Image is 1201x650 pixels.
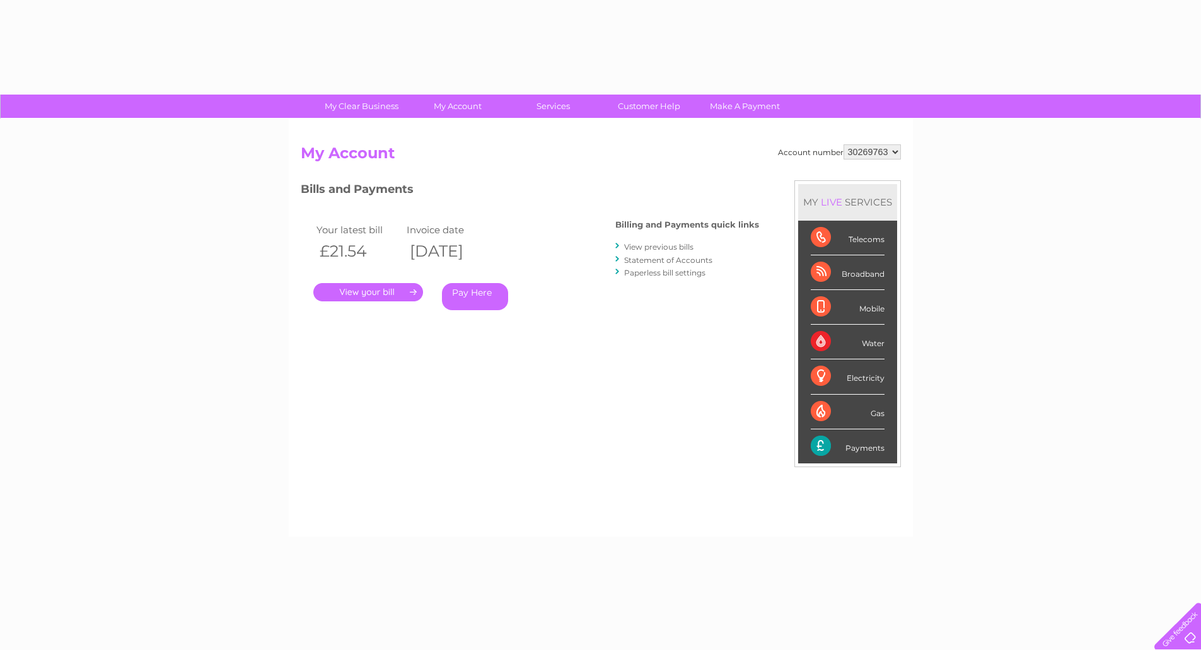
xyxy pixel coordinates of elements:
td: Your latest bill [313,221,404,238]
h2: My Account [301,144,901,168]
th: £21.54 [313,238,404,264]
th: [DATE] [403,238,494,264]
a: My Clear Business [310,95,414,118]
div: LIVE [818,196,845,208]
a: My Account [405,95,509,118]
div: Account number [778,144,901,160]
h3: Bills and Payments [301,180,759,202]
a: Pay Here [442,283,508,310]
a: Paperless bill settings [624,268,705,277]
a: Customer Help [597,95,701,118]
h4: Billing and Payments quick links [615,220,759,229]
div: Electricity [811,359,885,394]
div: Mobile [811,290,885,325]
div: Broadband [811,255,885,290]
div: MY SERVICES [798,184,897,220]
a: . [313,283,423,301]
div: Gas [811,395,885,429]
div: Water [811,325,885,359]
a: Statement of Accounts [624,255,712,265]
div: Payments [811,429,885,463]
a: View previous bills [624,242,693,252]
a: Services [501,95,605,118]
a: Make A Payment [693,95,797,118]
td: Invoice date [403,221,494,238]
div: Telecoms [811,221,885,255]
